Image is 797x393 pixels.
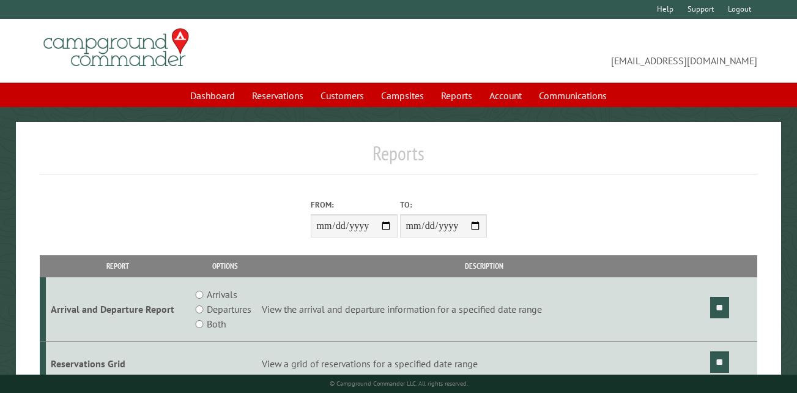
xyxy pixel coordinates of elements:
[183,84,242,107] a: Dashboard
[40,141,757,175] h1: Reports
[311,199,398,211] label: From:
[482,84,529,107] a: Account
[46,255,190,277] th: Report
[330,380,468,387] small: © Campground Commander LLC. All rights reserved.
[46,277,190,342] td: Arrival and Departure Report
[313,84,371,107] a: Customers
[532,84,614,107] a: Communications
[399,34,757,68] span: [EMAIL_ADDRESS][DOMAIN_NAME]
[260,277,708,342] td: View the arrival and departure information for a specified date range
[207,316,226,331] label: Both
[207,287,237,302] label: Arrivals
[374,84,431,107] a: Campsites
[260,255,708,277] th: Description
[40,24,193,72] img: Campground Commander
[260,342,708,386] td: View a grid of reservations for a specified date range
[434,84,480,107] a: Reports
[207,302,251,316] label: Departures
[190,255,260,277] th: Options
[400,199,487,211] label: To:
[245,84,311,107] a: Reservations
[46,342,190,386] td: Reservations Grid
